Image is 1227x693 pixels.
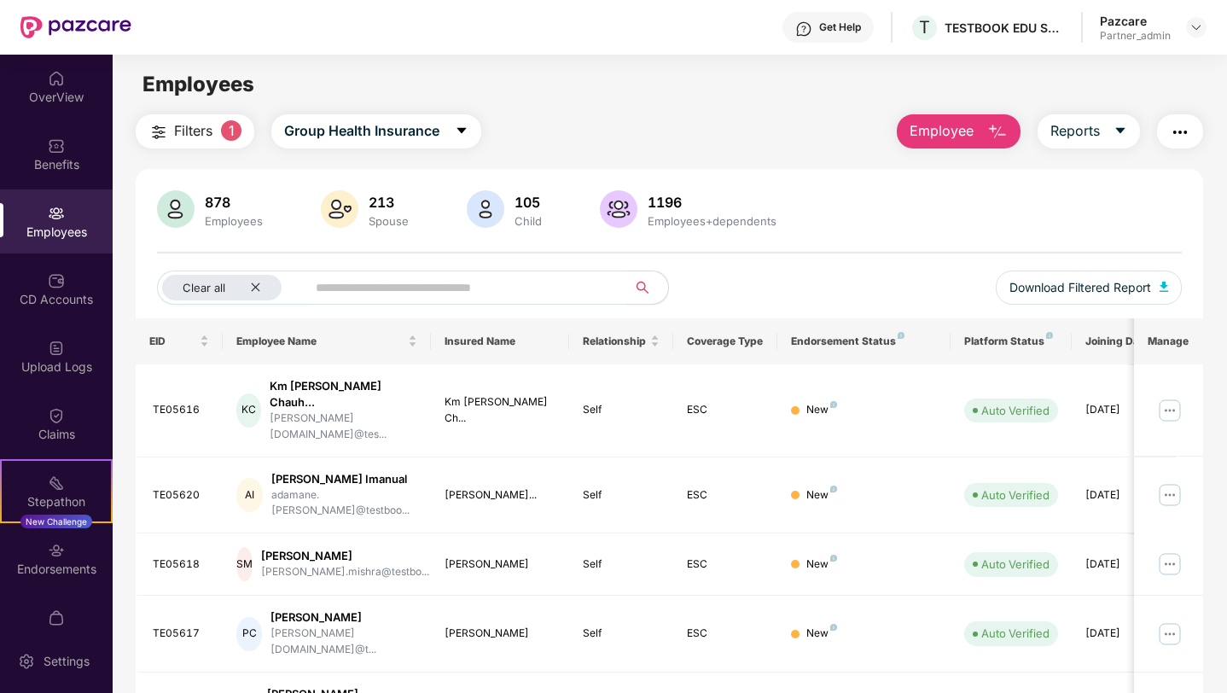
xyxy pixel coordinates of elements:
div: 1196 [644,194,780,211]
span: close [250,282,261,293]
img: svg+xml;base64,PHN2ZyB4bWxucz0iaHR0cDovL3d3dy53My5vcmcvMjAwMC9zdmciIHdpZHRoPSIyMSIgaGVpZ2h0PSIyMC... [48,475,65,492]
img: manageButton [1156,620,1183,648]
div: New [806,487,837,504]
div: Auto Verified [981,556,1050,573]
div: ESC [687,487,764,504]
div: Self [583,487,660,504]
th: Coverage Type [673,318,777,364]
span: EID [149,335,196,348]
div: adamane.[PERSON_NAME]@testboo... [271,487,416,520]
div: Auto Verified [981,402,1050,419]
div: Settings [38,653,95,670]
div: Employees+dependents [644,214,780,228]
div: Self [583,556,660,573]
div: [PERSON_NAME] [445,556,556,573]
th: Relationship [569,318,673,364]
button: Employee [897,114,1021,148]
div: TE05620 [153,487,209,504]
img: svg+xml;base64,PHN2ZyB4bWxucz0iaHR0cDovL3d3dy53My5vcmcvMjAwMC9zdmciIHdpZHRoPSI4IiBoZWlnaHQ9IjgiIH... [830,555,837,562]
div: ESC [687,402,764,418]
img: svg+xml;base64,PHN2ZyB4bWxucz0iaHR0cDovL3d3dy53My5vcmcvMjAwMC9zdmciIHdpZHRoPSI4IiBoZWlnaHQ9IjgiIH... [898,332,904,339]
span: Download Filtered Report [1009,278,1151,297]
div: New [806,402,837,418]
th: Manage [1134,318,1203,364]
img: svg+xml;base64,PHN2ZyB4bWxucz0iaHR0cDovL3d3dy53My5vcmcvMjAwMC9zdmciIHhtbG5zOnhsaW5rPSJodHRwOi8vd3... [467,190,504,228]
div: [PERSON_NAME][DOMAIN_NAME]@t... [270,626,416,658]
span: caret-down [1114,124,1127,139]
img: svg+xml;base64,PHN2ZyB4bWxucz0iaHR0cDovL3d3dy53My5vcmcvMjAwMC9zdmciIHdpZHRoPSI4IiBoZWlnaHQ9IjgiIH... [830,486,837,492]
img: manageButton [1156,550,1183,578]
span: Clear all [183,281,225,294]
th: EID [136,318,223,364]
div: New Challenge [20,515,92,528]
div: TESTBOOK EDU SOLUTIONS PRIVATE LIMITED [945,20,1064,36]
img: svg+xml;base64,PHN2ZyBpZD0iSGVscC0zMngzMiIgeG1sbnM9Imh0dHA6Ly93d3cudzMub3JnLzIwMDAvc3ZnIiB3aWR0aD... [795,20,812,38]
span: 1 [221,120,241,141]
img: manageButton [1156,481,1183,509]
span: Employee [910,120,974,142]
div: KC [236,393,261,428]
button: Filters1 [136,114,254,148]
div: Child [511,214,545,228]
div: [PERSON_NAME][DOMAIN_NAME]@tes... [270,411,417,443]
img: svg+xml;base64,PHN2ZyB4bWxucz0iaHR0cDovL3d3dy53My5vcmcvMjAwMC9zdmciIHdpZHRoPSIyNCIgaGVpZ2h0PSIyNC... [1170,122,1190,143]
div: Km [PERSON_NAME] Chauh... [270,378,417,411]
img: svg+xml;base64,PHN2ZyB4bWxucz0iaHR0cDovL3d3dy53My5vcmcvMjAwMC9zdmciIHhtbG5zOnhsaW5rPSJodHRwOi8vd3... [157,190,195,228]
div: Auto Verified [981,486,1050,504]
img: svg+xml;base64,PHN2ZyBpZD0iQ2xhaW0iIHhtbG5zPSJodHRwOi8vd3d3LnczLm9yZy8yMDAwL3N2ZyIgd2lkdGg9IjIwIi... [48,407,65,424]
div: PC [236,617,263,651]
div: TE05618 [153,556,209,573]
div: [PERSON_NAME] [270,609,416,626]
div: [PERSON_NAME].mishra@testbo... [261,564,429,580]
div: [PERSON_NAME] [445,626,556,642]
span: Reports [1050,120,1100,142]
div: Auto Verified [981,625,1050,642]
div: Get Help [819,20,861,34]
img: svg+xml;base64,PHN2ZyB4bWxucz0iaHR0cDovL3d3dy53My5vcmcvMjAwMC9zdmciIHdpZHRoPSI4IiBoZWlnaHQ9IjgiIH... [1046,332,1053,339]
div: SM [236,547,253,581]
div: 105 [511,194,545,211]
img: svg+xml;base64,PHN2ZyB4bWxucz0iaHR0cDovL3d3dy53My5vcmcvMjAwMC9zdmciIHhtbG5zOnhsaW5rPSJodHRwOi8vd3... [987,122,1008,143]
div: [DATE] [1085,626,1162,642]
div: TE05617 [153,626,209,642]
div: Employees [201,214,266,228]
span: Filters [174,120,212,142]
div: Pazcare [1100,13,1171,29]
div: Endorsement Status [791,335,937,348]
div: New [806,626,837,642]
span: T [919,17,930,38]
img: svg+xml;base64,PHN2ZyBpZD0iSG9tZSIgeG1sbnM9Imh0dHA6Ly93d3cudzMub3JnLzIwMDAvc3ZnIiB3aWR0aD0iMjAiIG... [48,70,65,87]
img: svg+xml;base64,PHN2ZyBpZD0iQ0RfQWNjb3VudHMiIGRhdGEtbmFtZT0iQ0QgQWNjb3VudHMiIHhtbG5zPSJodHRwOi8vd3... [48,272,65,289]
div: [PERSON_NAME] Imanual [271,471,416,487]
div: [PERSON_NAME]... [445,487,556,504]
div: New [806,556,837,573]
img: svg+xml;base64,PHN2ZyB4bWxucz0iaHR0cDovL3d3dy53My5vcmcvMjAwMC9zdmciIHdpZHRoPSIyNCIgaGVpZ2h0PSIyNC... [148,122,169,143]
img: svg+xml;base64,PHN2ZyB4bWxucz0iaHR0cDovL3d3dy53My5vcmcvMjAwMC9zdmciIHhtbG5zOnhsaW5rPSJodHRwOi8vd3... [600,190,637,228]
th: Insured Name [431,318,570,364]
div: ESC [687,556,764,573]
span: Group Health Insurance [284,120,439,142]
div: TE05616 [153,402,209,418]
img: svg+xml;base64,PHN2ZyBpZD0iVXBsb2FkX0xvZ3MiIGRhdGEtbmFtZT0iVXBsb2FkIExvZ3MiIHhtbG5zPSJodHRwOi8vd3... [48,340,65,357]
div: Self [583,626,660,642]
div: [PERSON_NAME] [261,548,429,564]
div: Stepathon [2,493,111,510]
span: search [626,281,660,294]
button: Download Filtered Report [996,271,1182,305]
button: Group Health Insurancecaret-down [271,114,481,148]
img: svg+xml;base64,PHN2ZyB4bWxucz0iaHR0cDovL3d3dy53My5vcmcvMjAwMC9zdmciIHdpZHRoPSI4IiBoZWlnaHQ9IjgiIH... [830,401,837,408]
img: svg+xml;base64,PHN2ZyBpZD0iU2V0dGluZy0yMHgyMCIgeG1sbnM9Imh0dHA6Ly93d3cudzMub3JnLzIwMDAvc3ZnIiB3aW... [18,653,35,670]
div: Self [583,402,660,418]
img: svg+xml;base64,PHN2ZyBpZD0iTXlfT3JkZXJzIiBkYXRhLW5hbWU9Ik15IE9yZGVycyIgeG1sbnM9Imh0dHA6Ly93d3cudz... [48,609,65,626]
div: 213 [365,194,412,211]
img: manageButton [1156,397,1183,424]
div: 878 [201,194,266,211]
img: svg+xml;base64,PHN2ZyBpZD0iRW5kb3JzZW1lbnRzIiB4bWxucz0iaHR0cDovL3d3dy53My5vcmcvMjAwMC9zdmciIHdpZH... [48,542,65,559]
th: Joining Date [1072,318,1176,364]
img: New Pazcare Logo [20,16,131,38]
div: [DATE] [1085,402,1162,418]
img: svg+xml;base64,PHN2ZyBpZD0iRHJvcGRvd24tMzJ4MzIiIHhtbG5zPSJodHRwOi8vd3d3LnczLm9yZy8yMDAwL3N2ZyIgd2... [1189,20,1203,34]
img: svg+xml;base64,PHN2ZyB4bWxucz0iaHR0cDovL3d3dy53My5vcmcvMjAwMC9zdmciIHhtbG5zOnhsaW5rPSJodHRwOi8vd3... [1160,282,1168,292]
span: Employees [142,72,254,96]
div: Km [PERSON_NAME] Ch... [445,394,556,427]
